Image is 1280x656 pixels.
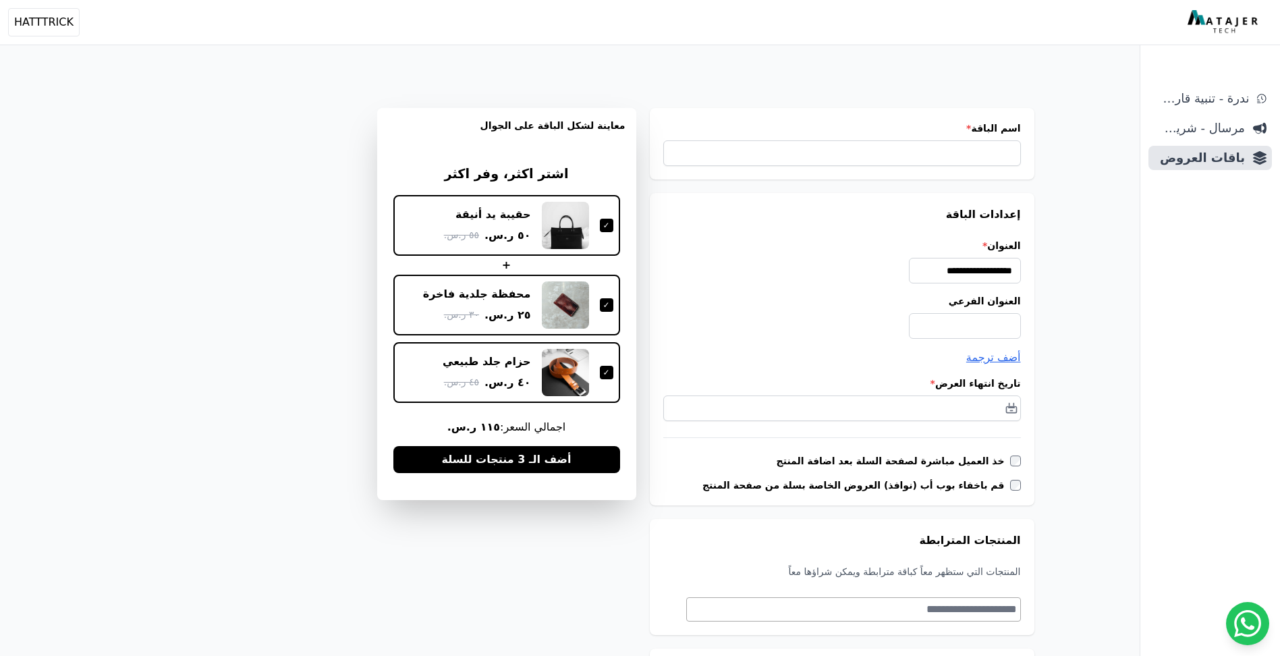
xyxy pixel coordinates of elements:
[542,349,589,396] img: حزام جلد طبيعي
[393,257,620,273] div: +
[1148,86,1272,111] a: ندرة - تنبية قارب علي النفاذ
[1148,146,1272,170] a: باقات العروض
[777,454,1010,468] label: خذ العميل مباشرة لصفحة السلة بعد اضافة المنتج
[484,375,531,391] span: ٤٠ ر.س.
[393,446,620,473] button: أضف الـ 3 منتجات للسلة
[966,350,1021,366] button: أضف ترجمة
[8,8,80,36] button: HATTTRICK
[702,479,1010,492] label: قم باخفاء بوب أب (نوافذ) العروض الخاصة بسلة من صفحة المنتج
[484,227,531,244] span: ٥٠ ر.س.
[444,308,479,322] span: ٣٠ ر.س.
[663,294,1021,308] label: العنوان الفرعي
[444,375,479,389] span: ٤٥ ر.س.
[1154,148,1245,167] span: باقات العروض
[542,202,589,249] img: حقيبة يد أنيقة
[1148,116,1272,140] a: مرسال - شريط دعاية
[663,532,1021,549] h3: المنتجات المترابطة
[542,281,589,329] img: محفظة جلدية فاخرة
[441,452,571,468] span: أضف الـ 3 منتجات للسلة
[447,420,500,433] b: ١١٥ ر.س.
[393,165,620,184] h3: اشتر اكثر، وفر اكثر
[663,121,1021,135] label: اسم الباقة
[1154,119,1245,138] span: مرسال - شريط دعاية
[14,14,74,30] span: HATTTRICK
[966,351,1021,364] span: أضف ترجمة
[663,565,1021,578] p: المنتجات التي ستظهر معاً كباقة مترابطة ويمكن شراؤها معاً
[1188,10,1261,34] img: MatajerTech Logo
[388,119,625,148] h3: معاينة لشكل الباقة على الجوال
[663,207,1021,223] h3: إعدادات الباقة
[484,307,531,323] span: ٢٥ ر.س.
[444,228,479,242] span: ٥٥ ر.س.
[423,287,531,302] div: محفظة جلدية فاخرة
[663,239,1021,252] label: العنوان
[455,207,530,222] div: حقيبة يد أنيقة
[687,601,1017,618] textarea: Search
[1154,89,1249,108] span: ندرة - تنبية قارب علي النفاذ
[663,377,1021,390] label: تاريخ انتهاء العرض
[393,419,620,435] span: اجمالي السعر:
[443,354,531,369] div: حزام جلد طبيعي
